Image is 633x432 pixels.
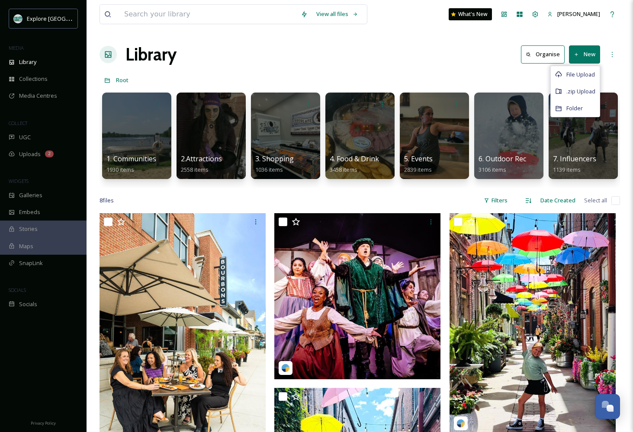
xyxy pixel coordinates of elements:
button: Organise [521,45,565,63]
div: Filters [479,192,512,209]
a: Root [116,75,129,85]
div: Date Created [536,192,580,209]
span: 2558 items [181,166,209,173]
span: 4. Food & Drink [330,154,379,163]
a: 2.Attractions2558 items [181,155,222,173]
span: 1. Communities [106,154,156,163]
span: Folder [566,104,583,112]
span: Privacy Policy [31,420,56,426]
img: snapsea-logo.png [281,364,290,372]
span: 1930 items [106,166,134,173]
span: 1139 items [553,166,581,173]
span: 3. Shopping [255,154,294,163]
span: MEDIA [9,45,24,51]
span: WIDGETS [9,178,29,184]
a: 4. Food & Drink3458 items [330,155,379,173]
img: 67e7af72-b6c8-455a-acf8-98e6fe1b68aa.avif [14,14,22,23]
span: Maps [19,242,33,250]
a: 7. Influencers1139 items [553,155,596,173]
span: 3106 items [479,166,506,173]
span: 6. Outdoor Rec [479,154,526,163]
span: 7. Influencers [553,154,596,163]
span: 8 file s [100,196,114,205]
span: Explore [GEOGRAPHIC_DATA][PERSON_NAME] [27,14,146,22]
span: SOCIALS [9,287,26,293]
span: Stories [19,225,38,233]
span: 2.Attractions [181,154,222,163]
input: Search your library [120,5,296,24]
a: Privacy Policy [31,417,56,428]
span: Collections [19,75,48,83]
span: Socials [19,300,37,308]
span: 2839 items [404,166,432,173]
a: 5. Events2839 items [404,155,433,173]
span: 3458 items [330,166,357,173]
span: UGC [19,133,31,141]
span: Media Centres [19,92,57,100]
img: snapsea-logo.png [456,419,465,428]
span: Uploads [19,150,41,158]
a: 1. Communities1930 items [106,155,156,173]
a: [PERSON_NAME] [543,6,604,22]
a: Organise [521,45,569,63]
a: Library [125,42,177,67]
span: [PERSON_NAME] [557,10,600,18]
span: Embeds [19,208,40,216]
button: Open Chat [595,394,620,419]
span: Root [116,76,129,84]
a: What's New [449,8,492,20]
span: 5. Events [404,154,433,163]
a: 6. Outdoor Rec3106 items [479,155,526,173]
div: 2 [45,150,54,157]
span: COLLECT [9,120,27,126]
button: New [569,45,600,63]
a: View all files [312,6,363,22]
img: autumnsierraxo-2143642.jpg [274,213,440,379]
span: File Upload [566,70,595,79]
a: 3. Shopping1036 items [255,155,294,173]
span: SnapLink [19,259,43,267]
span: Library [19,58,36,66]
span: 1036 items [255,166,283,173]
span: Galleries [19,191,42,199]
span: .zip Upload [566,87,595,96]
span: Select all [584,196,607,205]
